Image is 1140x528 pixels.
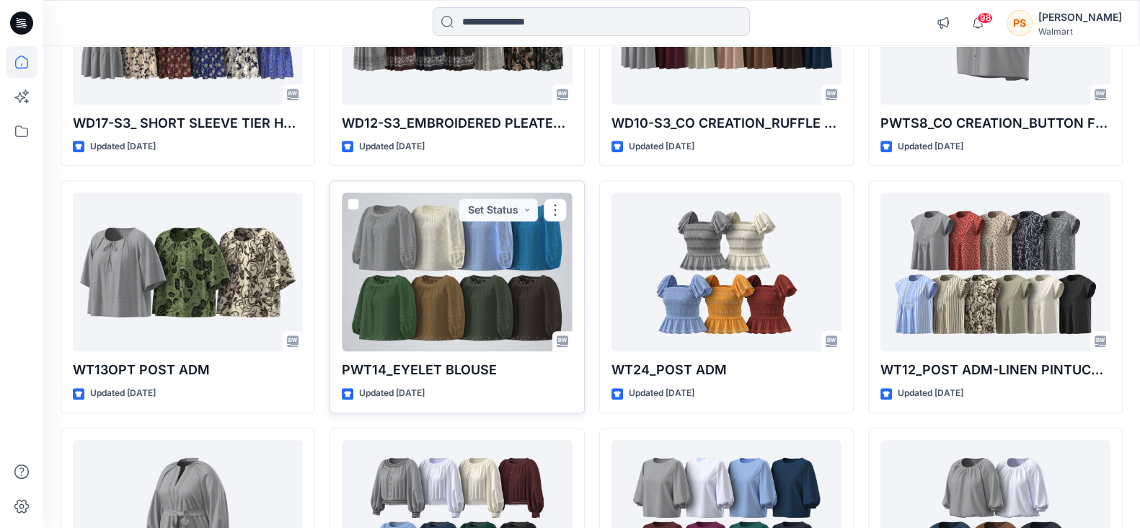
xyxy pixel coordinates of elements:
a: WT13OPT POST ADM [73,193,303,351]
p: WT24_POST ADM [611,360,841,380]
a: PWT14_EYELET BLOUSE [342,193,572,351]
p: WT13OPT POST ADM [73,360,303,380]
a: WT24_POST ADM [611,193,841,351]
p: WT12_POST ADM-LINEN PINTUCK TOP [880,360,1110,380]
p: Updated [DATE] [359,386,425,401]
p: Updated [DATE] [90,386,156,401]
p: Updated [DATE] [898,139,963,154]
div: Walmart [1038,26,1122,37]
span: 98 [977,12,993,24]
p: WD10-S3_CO CREATION_RUFFLE TIERED MIDI DRESS [611,113,841,133]
p: WD17-S3_ SHORT SLEEVE TIER HEM MIDI DRESS [73,113,303,133]
div: PS [1007,10,1033,36]
p: Updated [DATE] [629,139,694,154]
p: Updated [DATE] [90,139,156,154]
p: Updated [DATE] [629,386,694,401]
a: WT12_POST ADM-LINEN PINTUCK TOP [880,193,1110,351]
p: WD12-S3_EMBROIDERED PLEATED MIDI DRESS [342,113,572,133]
p: Updated [DATE] [898,386,963,401]
p: PWTS8_CO CREATION_BUTTON FRONT BLOUSE [880,113,1110,133]
div: [PERSON_NAME] [1038,9,1122,26]
p: Updated [DATE] [359,139,425,154]
p: PWT14_EYELET BLOUSE [342,360,572,380]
